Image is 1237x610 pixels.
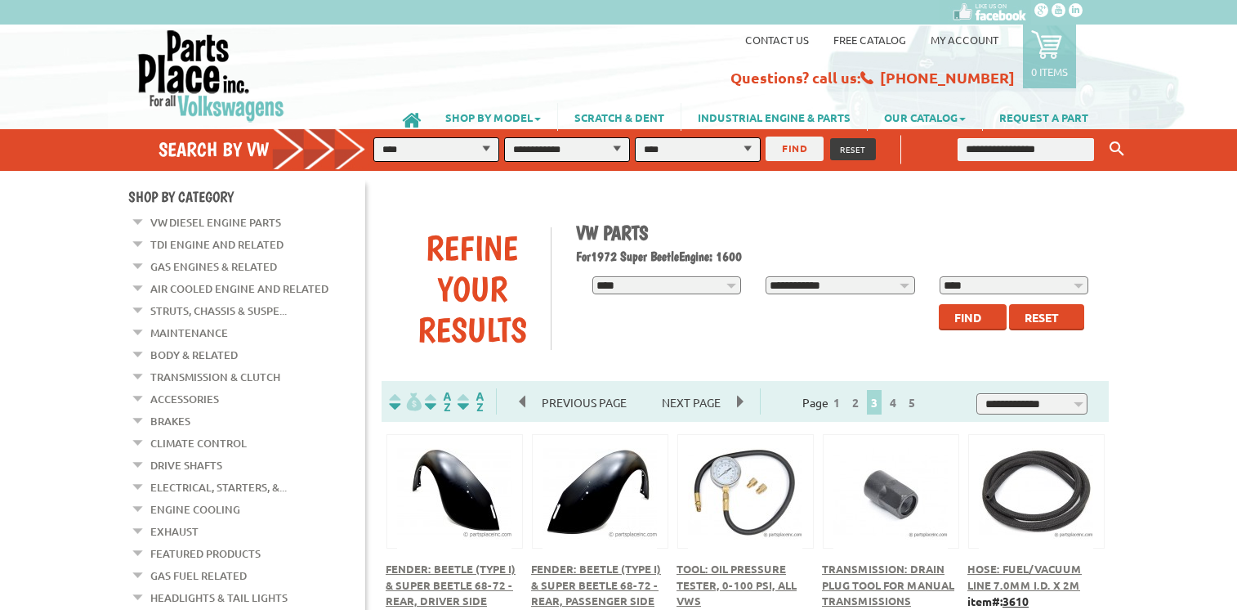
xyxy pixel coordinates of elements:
[1105,136,1129,163] button: Keyword Search
[822,562,954,608] a: Transmission: Drain Plug Tool for Manual Transmissions
[967,594,1029,608] b: item#:
[745,33,809,47] a: Contact us
[150,521,199,542] a: Exhaust
[868,103,982,131] a: OUR CATALOG
[128,188,365,205] h4: Shop By Category
[454,392,487,411] img: Sort by Sales Rank
[150,366,280,388] a: Transmission & Clutch
[840,143,866,155] span: RESET
[150,278,328,299] a: Air Cooled Engine and Related
[967,562,1082,592] a: Hose: Fuel/Vacuum Line 7.0mm I.D. x 2m
[1023,25,1076,88] a: 0 items
[829,395,844,410] a: 1
[150,234,284,255] a: TDI Engine and Related
[150,499,240,520] a: Engine Cooling
[939,304,1007,330] button: Find
[645,390,737,415] span: Next Page
[679,249,742,264] span: Engine: 1600
[150,344,238,366] a: Body & Related
[954,310,981,325] span: Find
[867,390,882,415] span: 3
[766,137,824,161] button: FIND
[422,392,454,411] img: Sort by Headline
[681,103,867,131] a: INDUSTRIAL ENGINE & PARTS
[150,543,261,564] a: Featured Products
[150,455,222,476] a: Drive Shafts
[576,249,1097,264] h2: 1972 Super Beetle
[531,562,661,608] a: Fender: Beetle (Type I) & Super Beetle 68-72 - Rear, Passenger Side
[386,562,516,608] a: Fender: Beetle (Type I) & Super Beetle 68-72 - Rear, Driver Side
[558,103,681,131] a: SCRATCH & DENT
[576,249,591,264] span: For
[150,388,219,410] a: Accessories
[150,587,288,608] a: Headlights & Tail Lights
[520,395,645,410] a: Previous Page
[848,395,863,410] a: 2
[150,212,281,233] a: VW Diesel Engine Parts
[150,300,287,321] a: Struts, Chassis & Suspe...
[150,410,190,432] a: Brakes
[677,562,797,608] a: Tool: Oil Pressure Tester, 0-100 psi, All VWs
[389,392,422,411] img: filterpricelow.svg
[576,221,1097,244] h1: VW Parts
[150,565,247,586] a: Gas Fuel Related
[983,103,1105,131] a: REQUEST A PART
[429,103,557,131] a: SHOP BY MODEL
[394,227,551,350] div: Refine Your Results
[150,477,287,498] a: Electrical, Starters, &...
[1031,65,1068,78] p: 0 items
[760,388,963,415] div: Page
[1003,594,1029,608] u: 3610
[136,29,286,123] img: Parts Place Inc!
[645,395,737,410] a: Next Page
[886,395,900,410] a: 4
[150,433,247,454] a: Climate Control
[1009,304,1084,330] button: Reset
[159,137,382,161] h4: Search by VW
[150,322,228,343] a: Maintenance
[904,395,919,410] a: 5
[525,390,643,415] span: Previous Page
[833,33,906,47] a: Free Catalog
[150,256,277,277] a: Gas Engines & Related
[830,138,876,160] button: RESET
[1025,310,1059,325] span: Reset
[931,33,998,47] a: My Account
